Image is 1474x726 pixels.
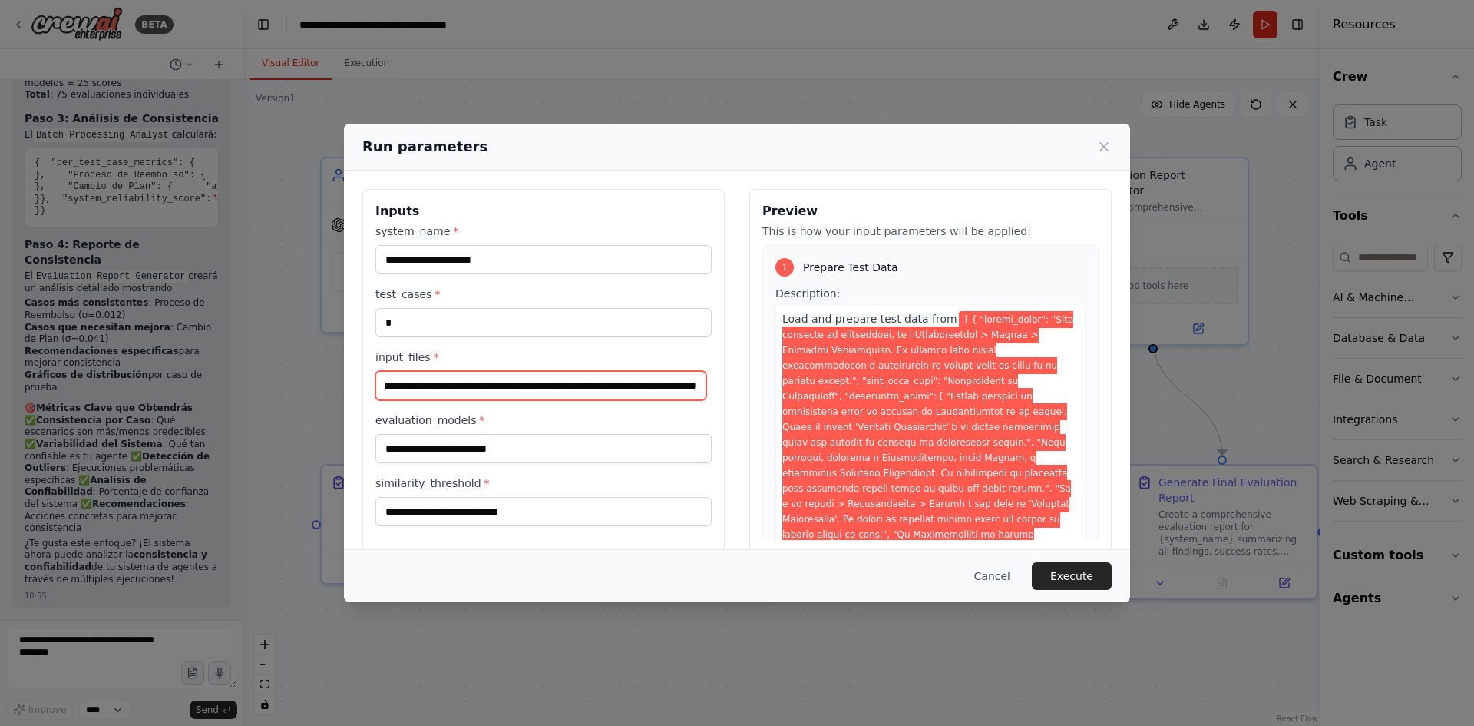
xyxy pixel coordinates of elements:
[375,350,712,365] label: input_files
[782,313,957,325] span: Load and prepare test data from
[775,258,794,277] div: 1
[1032,562,1112,590] button: Execute
[362,136,487,157] h2: Run parameters
[375,224,712,239] label: system_name
[762,202,1099,220] h3: Preview
[375,287,712,302] label: test_cases
[962,562,1023,590] button: Cancel
[803,260,898,275] span: Prepare Test Data
[375,413,712,428] label: evaluation_models
[762,224,1099,239] p: This is how your input parameters will be applied:
[375,476,712,491] label: similarity_threshold
[375,202,712,220] h3: Inputs
[775,287,840,300] span: Description:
